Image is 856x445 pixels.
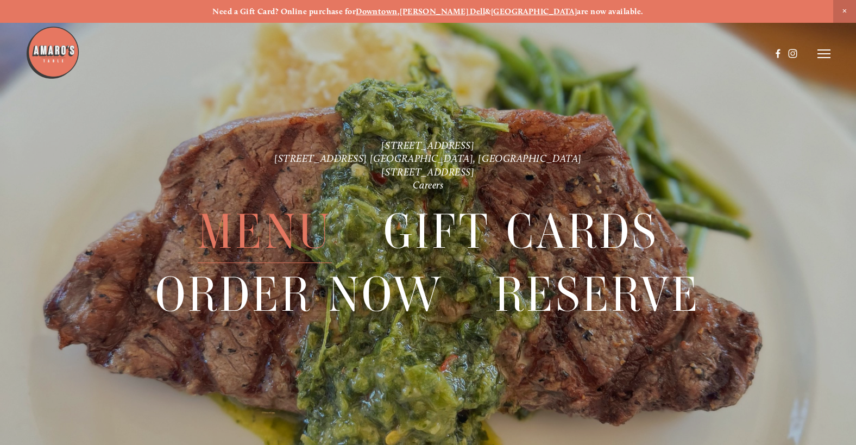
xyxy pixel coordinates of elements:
a: [STREET_ADDRESS] [381,166,474,178]
a: Order Now [155,264,443,325]
img: Amaro's Table [26,26,80,80]
span: Menu [198,201,332,264]
a: [GEOGRAPHIC_DATA] [491,7,577,16]
a: [STREET_ADDRESS] [GEOGRAPHIC_DATA], [GEOGRAPHIC_DATA] [274,152,582,165]
span: Reserve [495,264,701,326]
span: Order Now [155,264,443,326]
a: Reserve [495,264,701,325]
a: Gift Cards [383,201,658,263]
a: Careers [413,179,444,191]
strong: & [485,7,490,16]
strong: are now available. [577,7,643,16]
strong: , [398,7,400,16]
a: Menu [198,201,332,263]
a: [STREET_ADDRESS] [381,139,474,152]
span: Gift Cards [383,201,658,264]
a: Downtown [356,7,398,16]
strong: Need a Gift Card? Online purchase for [212,7,356,16]
a: [PERSON_NAME] Dell [400,7,485,16]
